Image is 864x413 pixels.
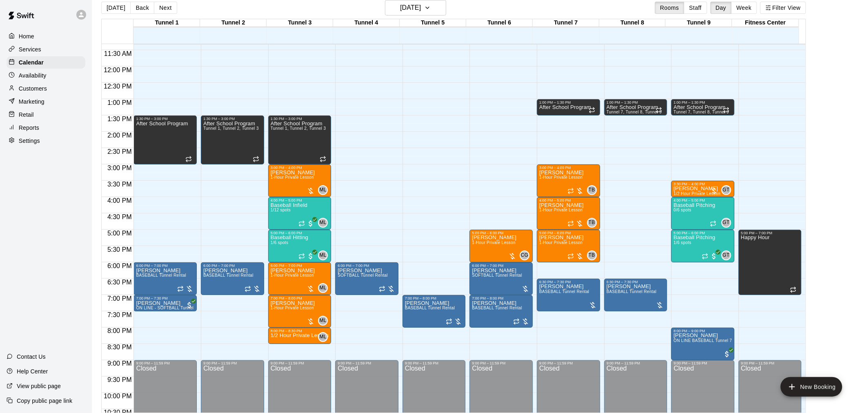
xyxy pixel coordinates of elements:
[466,19,533,27] div: Tunnel 6
[318,251,328,260] div: Marcus Lucas
[134,115,197,164] div: 1:30 PM – 3:00 PM: After School Program
[472,306,522,310] span: BASEBALL Tunnel Rental
[319,284,326,292] span: ML
[781,377,842,397] button: add
[523,251,530,260] span: Corrin Green
[405,296,463,300] div: 7:00 PM – 8:00 PM
[321,316,328,326] span: Marcus Lucas
[539,240,583,245] span: 1-Hour Private Lesson
[271,175,314,180] span: 1-Hour Private Lesson
[134,295,197,311] div: 7:00 PM – 7:30 PM: Salina Saya
[245,286,251,292] span: Recurring event
[539,231,598,235] div: 5:00 PM – 6:00 PM
[105,279,134,286] span: 6:30 PM
[723,107,730,113] span: Recurring event
[674,100,732,104] div: 1:00 PM – 1:30 PM
[307,220,315,228] span: All customers have paid
[19,124,39,132] p: Reports
[513,318,520,325] span: Recurring event
[19,137,40,145] p: Settings
[318,316,328,326] div: Marcus Lucas
[7,56,85,69] a: Calendar
[721,251,731,260] div: Gilbert Tussey
[268,164,332,197] div: 3:00 PM – 4:00 PM: 1-Hour Private Lesson
[674,338,750,343] span: ON LINE BASEBALL Tunnel 7-9 Rental
[105,132,134,139] span: 2:00 PM
[590,218,597,228] span: Tate Budnick
[105,311,134,318] span: 7:30 PM
[17,353,46,361] p: Contact Us
[702,253,708,260] span: Recurring event
[271,126,326,131] span: Tunnel 1, Tunnel 2, Tunnel 3
[568,220,574,227] span: Recurring event
[7,30,85,42] a: Home
[723,186,730,194] span: GT
[674,231,732,235] div: 5:00 PM – 6:00 PM
[537,197,600,230] div: 4:00 PM – 5:00 PM: 1-Hour Private Lesson
[177,286,184,292] span: Recurring event
[671,181,735,197] div: 3:30 PM – 4:00 PM: 1/2 Hour Private Lesson
[656,107,662,113] span: Recurring event
[599,19,666,27] div: Tunnel 8
[7,122,85,134] div: Reports
[271,296,329,300] div: 7:00 PM – 8:00 PM
[268,328,332,344] div: 8:00 PM – 8:30 PM: 1/2 Hour Private Lesson
[321,251,328,260] span: Marcus Lucas
[136,273,186,278] span: BASEBALL Tunnel Rental
[760,2,806,14] button: Filter View
[379,286,385,292] span: Recurring event
[7,95,85,108] div: Marketing
[739,230,802,295] div: 5:00 PM – 7:00 PM: Happy Hour
[604,99,668,115] div: 1:00 PM – 1:30 PM: After School Program
[105,148,134,155] span: 2:30 PM
[268,115,332,164] div: 1:30 PM – 3:00 PM: After School Program
[105,197,134,204] span: 4:00 PM
[318,185,328,195] div: Marcus Lucas
[271,362,329,366] div: 9:00 PM – 11:59 PM
[105,328,134,335] span: 8:00 PM
[319,333,326,341] span: ML
[674,329,732,333] div: 8:00 PM – 9:00 PM
[105,295,134,302] span: 7:00 PM
[470,295,533,328] div: 7:00 PM – 8:00 PM: BASEBALL Tunnel Rental
[472,273,522,278] span: SOFTBALL Tunnel Rental
[741,362,799,366] div: 9:00 PM – 11:59 PM
[472,264,530,268] div: 6:00 PM – 7:00 PM
[268,197,332,230] div: 4:00 PM – 5:00 PM: Baseball Infield
[154,2,177,14] button: Next
[405,306,455,310] span: BASEBALL Tunnel Rental
[790,286,797,293] span: Recurring event
[671,197,735,230] div: 4:00 PM – 5:00 PM: Baseball Pitching
[271,231,329,235] div: 5:00 PM – 6:00 PM
[655,2,684,14] button: Rooms
[568,253,574,260] span: Recurring event
[470,262,533,295] div: 6:00 PM – 7:00 PM: SOFTBALL Tunnel Rental
[731,2,757,14] button: Week
[521,251,529,260] span: CG
[671,328,735,360] div: 8:00 PM – 9:00 PM: Jack Wilson
[335,262,399,295] div: 6:00 PM – 7:00 PM: SOFTBALL Tunnel Rental
[101,2,131,14] button: [DATE]
[268,295,332,328] div: 7:00 PM – 8:00 PM: 1-Hour Private Lesson
[320,156,326,162] span: Recurring event
[17,397,72,405] p: Copy public page link
[319,251,326,260] span: ML
[725,218,731,228] span: Gilbert Tussey
[271,329,329,333] div: 8:00 PM – 8:30 PM
[537,99,600,115] div: 1:00 PM – 1:30 PM: After School Program
[19,71,47,80] p: Availability
[539,280,598,284] div: 6:30 PM – 7:30 PM
[732,19,799,27] div: Fitness Center
[7,135,85,147] div: Settings
[185,301,194,309] span: All customers have paid
[723,219,730,227] span: GT
[671,230,735,262] div: 5:00 PM – 6:00 PM: Baseball Pitching
[568,188,574,194] span: Recurring event
[721,218,731,228] div: Gilbert Tussey
[539,208,583,212] span: 1-Hour Private Lesson
[589,107,595,113] span: Recurring event
[671,99,735,115] div: 1:00 PM – 1:30 PM: After School Program
[338,362,396,366] div: 9:00 PM – 11:59 PM
[470,230,533,262] div: 5:00 PM – 6:00 PM: 1-Hour Private Lesson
